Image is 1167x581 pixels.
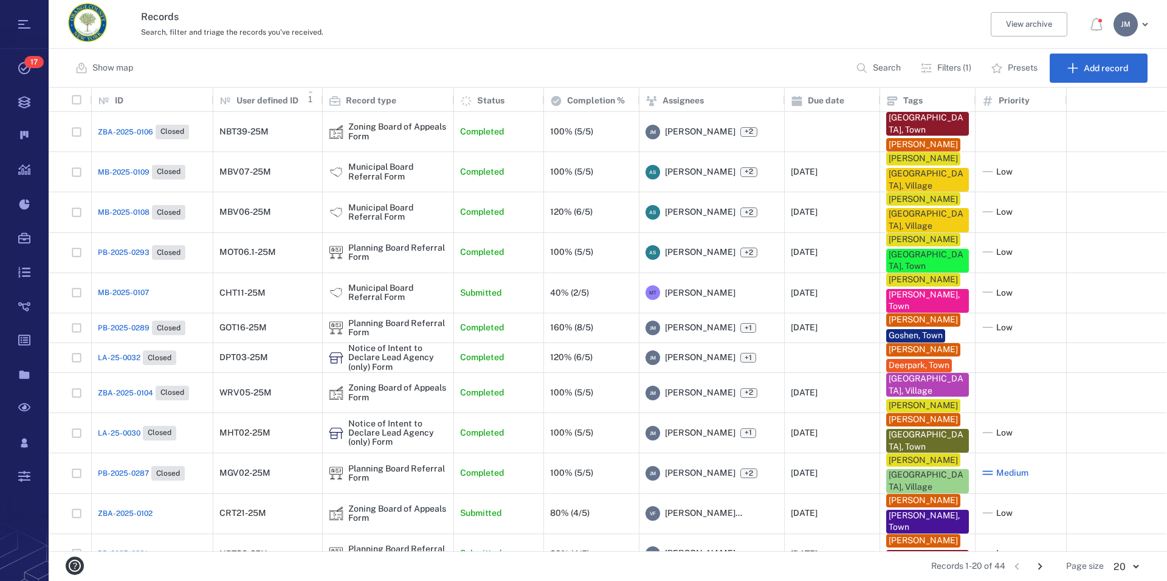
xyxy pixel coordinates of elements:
[991,12,1067,37] button: View archive
[665,387,735,399] span: [PERSON_NAME]
[645,165,660,179] div: A S
[889,400,958,412] div: [PERSON_NAME]
[219,468,270,478] div: MGV02-25M
[329,386,343,400] div: Zoning Board of Appeals Form
[308,93,313,106] span: 1
[219,388,272,397] div: WRV05-25M
[889,168,966,192] div: [GEOGRAPHIC_DATA], Village
[742,323,754,333] span: +1
[665,507,742,520] span: [PERSON_NAME]...
[154,167,183,177] span: Closed
[115,95,123,107] p: ID
[550,207,593,217] div: 120% (6/5)
[889,330,943,342] div: Goshen, Town
[742,127,756,137] span: +2
[889,360,949,372] div: Deerpark, Town
[665,126,735,138] span: [PERSON_NAME]
[68,3,107,42] img: Orange County Planning Department logo
[913,54,981,83] button: Filters (1)
[740,428,756,438] span: +1
[329,321,343,335] img: icon Planning Board Referral Form
[98,386,189,400] a: ZBA-2025-0104Closed
[98,508,153,519] a: ZBA-2025-0102
[98,321,185,335] a: PB-2025-0289Closed
[98,352,140,363] span: LA-25-0032
[98,468,149,479] span: PB-2025-0287
[460,126,504,138] p: Completed
[742,388,756,398] span: +2
[740,323,756,333] span: +1
[550,353,593,362] div: 120% (6/5)
[348,243,447,262] div: Planning Board Referral Form
[348,284,447,302] div: Municipal Board Referral Form
[460,287,501,299] p: Submitted
[98,287,149,298] span: MB-2025-0107
[889,469,966,493] div: [GEOGRAPHIC_DATA], Village
[348,504,447,523] div: Zoning Board of Appeals Form
[889,344,958,356] div: [PERSON_NAME]
[98,125,189,139] a: ZBA-2025-0106Closed
[550,248,593,257] div: 100% (5/5)
[889,373,966,397] div: [GEOGRAPHIC_DATA], Village
[219,549,267,558] div: NBT38-25N
[329,125,343,139] img: icon Zoning Board of Appeals Form
[645,321,660,335] div: J M
[645,466,660,481] div: J M
[889,274,958,286] div: [PERSON_NAME]
[329,546,343,561] img: icon Planning Board Referral Form
[329,466,343,481] img: icon Planning Board Referral Form
[645,546,660,561] div: V F
[27,9,52,19] span: Help
[996,166,1013,178] span: Low
[348,344,447,372] div: Notice of Intent to Declare Lead Agency (only) Form
[305,88,316,111] button: Sort
[999,95,1030,107] p: Priority
[154,248,183,258] span: Closed
[460,166,504,178] p: Completed
[219,509,266,518] div: CRT21-25M
[808,95,844,107] p: Due date
[740,388,757,398] span: +2
[348,319,447,338] div: Planning Board Referral Form
[889,193,958,206] div: [PERSON_NAME]
[348,419,447,447] div: Notice of Intent to Declare Lead Agency (only) Form
[329,245,343,260] div: Planning Board Referral Form
[791,549,818,558] div: [DATE]
[889,289,966,313] div: [PERSON_NAME], Town
[742,207,756,218] span: +2
[329,386,343,400] img: icon Zoning Board of Appeals Form
[329,245,343,260] img: icon Planning Board Referral Form
[98,322,150,333] span: PB-2025-0289
[889,535,958,547] div: [PERSON_NAME]
[1066,560,1104,572] span: Page size
[145,428,174,438] span: Closed
[873,62,901,74] p: Search
[645,205,660,220] div: A S
[791,468,818,478] div: [DATE]
[141,28,323,37] span: Search, filter and triage the records you've received.
[740,127,757,137] span: +2
[550,549,590,558] div: 80% (4/5)
[1030,557,1050,576] button: Go to next page
[329,165,343,179] div: Municipal Board Referral Form
[889,153,958,165] div: [PERSON_NAME]
[460,387,504,399] p: Completed
[645,386,660,400] div: J M
[145,353,174,363] span: Closed
[1114,12,1152,37] button: JM
[1005,557,1052,576] nav: pagination navigation
[663,95,704,107] p: Assignees
[477,95,504,107] p: Status
[889,414,958,426] div: [PERSON_NAME]
[219,428,270,437] div: MHT02-25M
[889,208,966,232] div: [GEOGRAPHIC_DATA], Village
[889,139,958,151] div: [PERSON_NAME]
[996,287,1013,299] span: Low
[98,426,176,440] a: LA-25-0030Closed
[996,548,1013,560] span: Low
[550,127,593,136] div: 100% (5/5)
[791,509,818,518] div: [DATE]
[740,468,757,478] span: +2
[24,56,44,68] span: 17
[740,167,757,177] span: +2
